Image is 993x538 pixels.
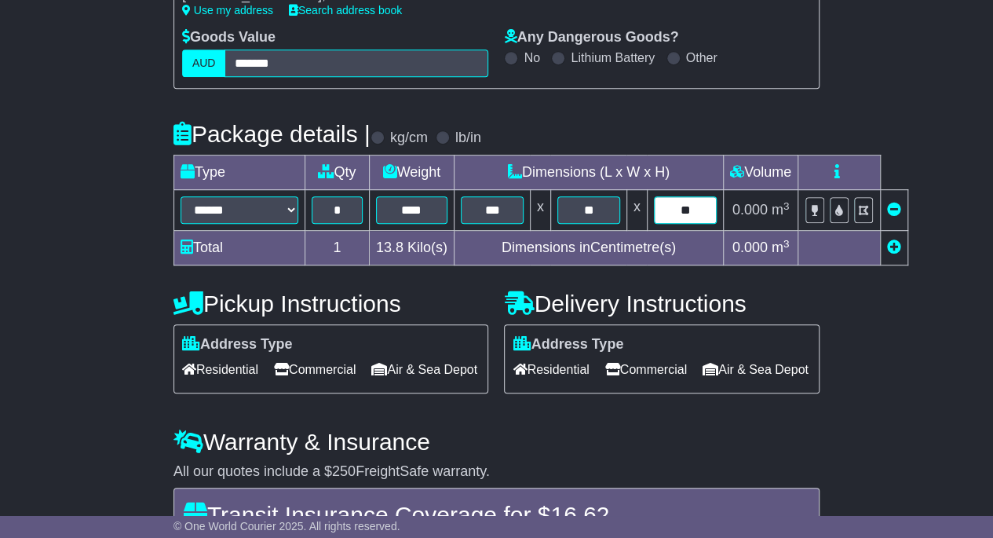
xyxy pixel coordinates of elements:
[504,291,820,317] h4: Delivery Instructions
[530,190,550,231] td: x
[369,231,454,265] td: Kilo(s)
[571,50,655,65] label: Lithium Battery
[376,240,403,255] span: 13.8
[184,502,809,528] h4: Transit Insurance Coverage for $
[504,29,678,46] label: Any Dangerous Goods?
[772,202,790,218] span: m
[887,202,901,218] a: Remove this item
[783,238,790,250] sup: 3
[173,156,305,190] td: Type
[182,336,293,353] label: Address Type
[772,240,790,255] span: m
[732,202,768,218] span: 0.000
[454,231,723,265] td: Dimensions in Centimetre(s)
[390,130,428,147] label: kg/cm
[182,49,226,77] label: AUD
[524,50,539,65] label: No
[454,156,723,190] td: Dimensions (L x W x H)
[723,156,798,190] td: Volume
[513,357,589,382] span: Residential
[173,231,305,265] td: Total
[173,463,820,481] div: All our quotes include a $ FreightSafe warranty.
[182,29,276,46] label: Goods Value
[305,231,369,265] td: 1
[455,130,481,147] label: lb/in
[550,502,609,528] span: 16.62
[371,357,477,382] span: Air & Sea Depot
[732,240,768,255] span: 0.000
[274,357,356,382] span: Commercial
[182,4,273,16] a: Use my address
[332,463,356,479] span: 250
[173,121,371,147] h4: Package details |
[783,200,790,212] sup: 3
[173,291,489,317] h4: Pickup Instructions
[626,190,647,231] td: x
[605,357,687,382] span: Commercial
[173,520,400,533] span: © One World Courier 2025. All rights reserved.
[305,156,369,190] td: Qty
[703,357,809,382] span: Air & Sea Depot
[289,4,402,16] a: Search address book
[686,50,717,65] label: Other
[369,156,454,190] td: Weight
[887,240,901,255] a: Add new item
[173,429,820,455] h4: Warranty & Insurance
[513,336,623,353] label: Address Type
[182,357,258,382] span: Residential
